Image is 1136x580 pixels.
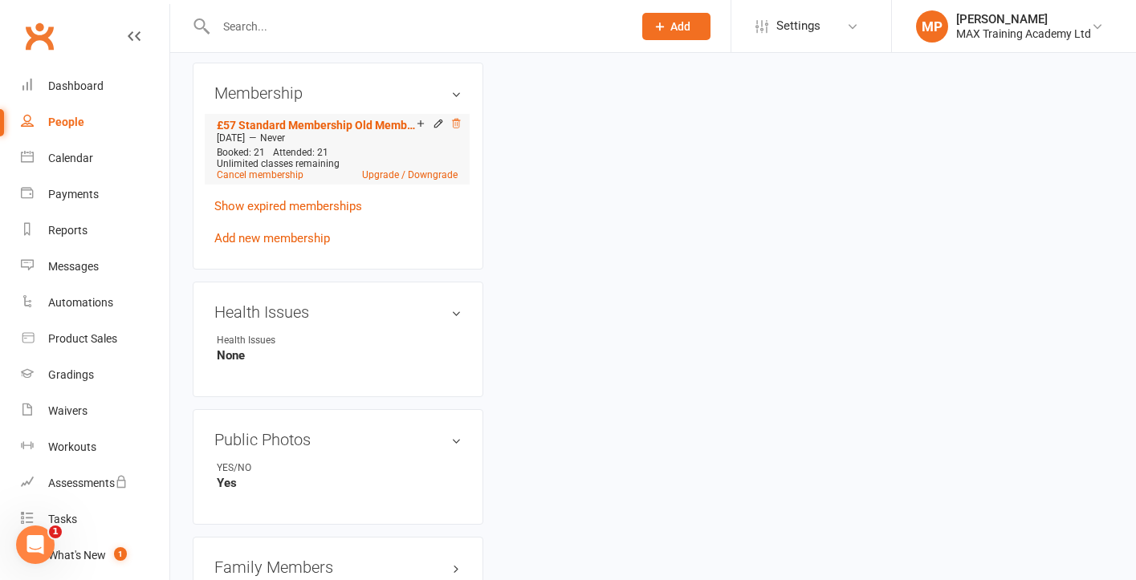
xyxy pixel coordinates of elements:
[48,368,94,381] div: Gradings
[21,537,169,574] a: What's New1
[48,513,77,525] div: Tasks
[49,525,62,538] span: 1
[217,158,340,169] span: Unlimited classes remaining
[217,119,417,132] a: £57 Standard Membership Old Members 2025
[21,104,169,140] a: People
[21,285,169,321] a: Automations
[48,477,128,489] div: Assessments
[21,465,169,501] a: Assessments
[21,176,169,213] a: Payments
[211,15,621,38] input: Search...
[217,132,245,144] span: [DATE]
[21,249,169,285] a: Messages
[21,393,169,429] a: Waivers
[214,84,462,102] h3: Membership
[19,16,59,56] a: Clubworx
[956,12,1091,26] div: [PERSON_NAME]
[48,79,104,92] div: Dashboard
[776,8,820,44] span: Settings
[21,213,169,249] a: Reports
[214,558,462,576] h3: Family Members
[214,303,462,321] h3: Health Issues
[21,501,169,537] a: Tasks
[362,169,458,180] a: Upgrade / Downgrade
[217,348,462,363] strong: None
[48,296,113,309] div: Automations
[670,20,690,33] span: Add
[48,224,88,237] div: Reports
[21,68,169,104] a: Dashboard
[48,440,96,453] div: Workouts
[217,147,265,158] span: Booked: 21
[956,26,1091,41] div: MAX Training Academy Ltd
[48,188,99,201] div: Payments
[217,333,349,348] div: Health Issues
[916,10,948,43] div: MP
[217,460,349,476] div: YES/NO
[21,357,169,393] a: Gradings
[214,199,362,213] a: Show expired memberships
[217,476,462,490] strong: Yes
[21,140,169,176] a: Calendar
[48,116,84,128] div: People
[213,132,462,144] div: —
[48,152,93,164] div: Calendar
[48,549,106,562] div: What's New
[260,132,285,144] span: Never
[16,525,55,564] iframe: Intercom live chat
[48,260,99,273] div: Messages
[214,231,330,245] a: Add new membership
[217,169,303,180] a: Cancel membership
[114,547,127,561] span: 1
[214,431,462,448] h3: Public Photos
[21,321,169,357] a: Product Sales
[21,429,169,465] a: Workouts
[48,332,117,345] div: Product Sales
[48,404,88,417] div: Waivers
[273,147,328,158] span: Attended: 21
[642,13,711,40] button: Add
